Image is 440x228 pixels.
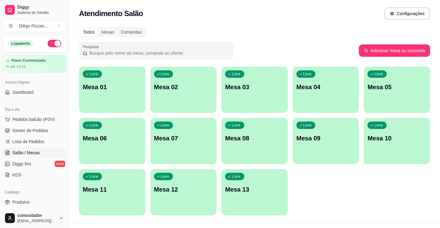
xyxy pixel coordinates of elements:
[2,114,66,124] button: Pedidos balcão (PDV)
[2,87,66,97] a: Dashboard
[161,174,170,179] p: Livre
[19,23,48,29] div: Diêgo Pizzas ...
[296,134,355,143] p: Mesa 09
[2,126,66,135] a: Gestor de Pedidos
[79,118,145,164] button: LivreMesa 06
[221,169,288,215] button: LivreMesa 13
[12,199,30,205] span: Produtos
[17,10,64,15] span: Sistema de Gestão
[296,83,355,91] p: Mesa 04
[374,123,383,128] p: Livre
[225,185,284,194] p: Mesa 13
[2,77,66,87] div: Acesso Rápido
[367,83,426,91] p: Mesa 05
[118,28,145,36] div: Comandas
[2,20,66,32] button: Select a team
[8,23,14,29] span: D
[17,5,64,10] span: Diggy
[83,44,101,49] label: Pesquisar
[12,139,44,145] span: Lista de Pedidos
[12,150,40,156] span: Salão / Mesas
[48,40,61,47] button: Alterar Status
[79,169,145,215] button: LivreMesa 11
[90,123,98,128] p: Livre
[10,64,26,69] article: até 12/10
[83,185,142,194] p: Mesa 11
[161,72,170,77] p: Livre
[225,83,284,91] p: Mesa 03
[12,89,34,95] span: Dashboard
[17,218,57,223] span: [EMAIL_ADDRESS][DOMAIN_NAME]
[293,118,359,164] button: LivreMesa 09
[83,83,142,91] p: Mesa 01
[2,211,66,226] button: comoutador[EMAIL_ADDRESS][DOMAIN_NAME]
[90,72,98,77] p: Livre
[17,213,57,218] span: comoutador
[154,185,213,194] p: Mesa 12
[232,72,241,77] p: Livre
[98,28,117,36] div: Mesas
[90,174,98,179] p: Livre
[79,9,143,19] h2: Atendimento Salão
[232,123,241,128] p: Livre
[150,67,217,113] button: LivreMesa 02
[367,134,426,143] p: Mesa 10
[2,148,66,158] a: Salão / Mesas
[12,116,55,122] span: Pedidos balcão (PDV)
[12,127,48,134] span: Gestor de Pedidos
[2,137,66,147] a: Lista de Pedidos
[12,172,21,178] span: KDS
[11,58,46,63] article: Plano Customizado
[2,187,66,197] div: Catálogo
[2,105,66,114] div: Dia a dia
[12,161,31,167] span: Diggy Bot
[364,118,430,164] button: LivreMesa 10
[154,83,213,91] p: Mesa 02
[364,67,430,113] button: LivreMesa 05
[303,72,312,77] p: Livre
[232,174,241,179] p: Livre
[161,123,170,128] p: Livre
[359,44,430,57] button: Adicionar mesa ou comanda
[2,159,66,169] a: Diggy Botnovo
[150,118,217,164] button: LivreMesa 07
[2,2,66,17] a: DiggySistema de Gestão
[225,134,284,143] p: Mesa 08
[150,169,217,215] button: LivreMesa 12
[303,123,312,128] p: Livre
[2,170,66,180] a: KDS
[2,55,66,73] a: Plano Customizadoaté 12/10
[293,67,359,113] button: LivreMesa 04
[87,50,230,56] input: Pesquisar
[79,67,145,113] button: LivreMesa 01
[83,134,142,143] p: Mesa 06
[384,7,430,20] button: Configurações
[221,118,288,164] button: LivreMesa 08
[154,134,213,143] p: Mesa 07
[8,40,33,47] div: Loja aberta
[221,67,288,113] button: LivreMesa 03
[80,28,98,36] div: Todos
[374,72,383,77] p: Livre
[2,197,66,207] a: Produtos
